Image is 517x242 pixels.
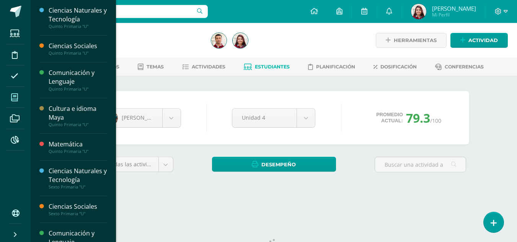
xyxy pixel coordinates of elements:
img: 8a2d8b7078a2d6841caeaa0cd41511da.png [233,33,248,48]
span: [PERSON_NAME] [122,114,165,121]
div: Quinto Primaria "U" [49,149,107,154]
div: Ciencias Sociales [49,42,107,50]
span: Dosificación [380,64,417,70]
span: Herramientas [394,33,437,47]
img: 8a2d8b7078a2d6841caeaa0cd41511da.png [411,4,426,19]
div: Quinto Primaria "U" [49,122,107,127]
span: Temas [147,64,164,70]
span: Mi Perfil [432,11,476,18]
div: Cultura e idioma Maya [49,104,107,122]
a: MatemáticaQuinto Primaria "U" [49,140,107,154]
a: Cultura e idioma MayaQuinto Primaria "U" [49,104,107,127]
div: Sexto Primaria "U" [49,211,107,216]
a: Planificación [308,61,355,73]
input: Busca un usuario... [36,5,208,18]
div: Comunicación y Lenguaje [49,68,107,86]
a: Ciencias Naturales y TecnologíaQuinto Primaria "U" [49,6,107,29]
a: [PERSON_NAME] [98,109,181,127]
img: bd4157fbfc90b62d33b85294f936aae1.png [211,33,227,48]
div: Quinto Primaria "U" [49,24,107,29]
div: Matemática [49,140,107,149]
div: Ciencias Sociales [49,202,107,211]
a: Desempeño [212,157,336,172]
a: Actividad [450,33,508,48]
span: Promedio actual: [376,112,403,124]
span: [PERSON_NAME] [432,5,476,12]
a: Temas [138,61,164,73]
h1: Matemática [60,31,202,42]
a: Actividades [182,61,225,73]
div: Sexto Primaria "U" [49,184,107,190]
a: Ciencias SocialesQuinto Primaria "U" [49,42,107,56]
span: Estudiantes [255,64,290,70]
span: Planificación [316,64,355,70]
a: (100%)Todas las actividades de esta unidad [82,157,173,172]
a: Unidad 4 [232,109,315,127]
a: Estudiantes [244,61,290,73]
span: /100 [430,117,441,124]
span: Desempeño [261,158,296,172]
a: Dosificación [373,61,417,73]
span: Actividad [468,33,498,47]
input: Buscar una actividad aquí... [375,157,466,172]
span: Actividades [192,64,225,70]
div: Quinto Primaria "U" [49,86,107,92]
div: Ciencias Naturales y Tecnología [49,167,107,184]
span: 79.3 [406,110,430,126]
a: Herramientas [376,33,447,48]
div: Ciencias Naturales y Tecnología [49,6,107,24]
span: Unidad 4 [242,109,287,127]
a: Ciencias Naturales y TecnologíaSexto Primaria "U" [49,167,107,190]
div: Quinto Primaria "U" [49,50,107,56]
a: Comunicación y LenguajeQuinto Primaria "U" [49,68,107,91]
a: Conferencias [435,61,484,73]
span: Conferencias [445,64,484,70]
a: Ciencias SocialesSexto Primaria "U" [49,202,107,216]
div: Sexto Primaria 'U' [60,42,202,49]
